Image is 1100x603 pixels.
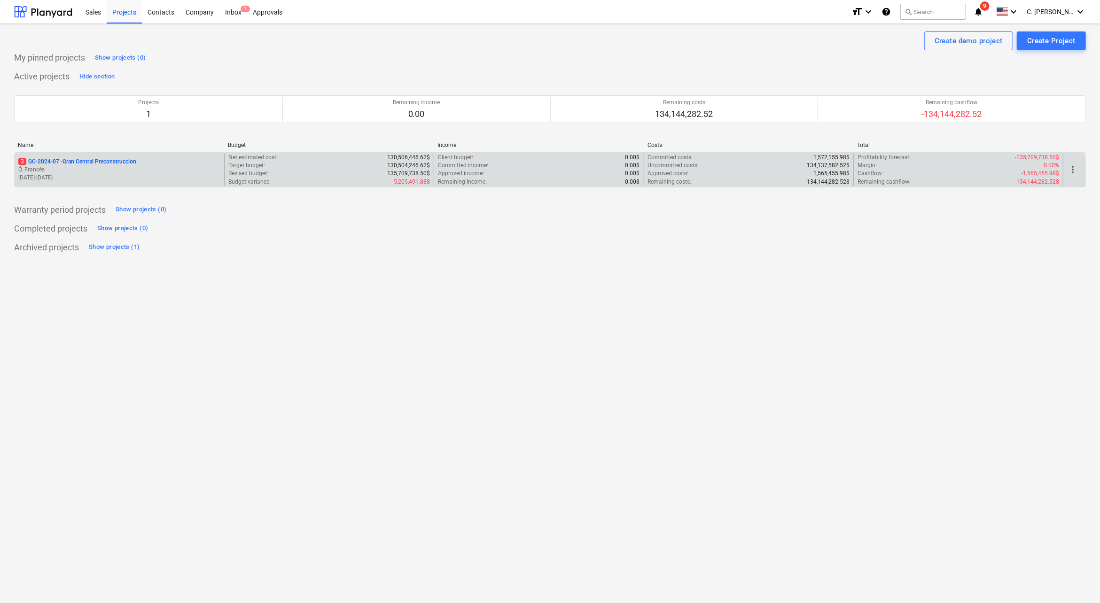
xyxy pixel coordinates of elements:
p: Remaining income : [438,178,487,186]
p: Revised budget : [228,170,268,178]
i: keyboard_arrow_down [1075,6,1086,17]
p: -134,144,282.52 [922,108,982,120]
p: Committed income : [438,162,488,170]
p: Remaining cashflow : [858,178,911,186]
p: Approved income : [438,170,484,178]
button: Create demo project [924,31,1013,50]
i: format_size [851,6,863,17]
button: Show projects (0) [113,202,169,217]
p: Approved costs : [648,170,689,178]
p: 0.00$ [625,178,640,186]
p: Profitability forecast : [858,154,911,162]
p: Committed costs : [648,154,693,162]
p: Net estimated cost : [228,154,278,162]
button: Show projects (1) [86,240,142,255]
div: Widget de chat [1053,558,1100,603]
p: Uncommitted costs : [648,162,699,170]
p: Margin : [858,162,877,170]
div: Create Project [1027,35,1076,47]
p: 130,504,246.62$ [387,162,430,170]
div: Name [18,142,220,148]
i: keyboard_arrow_down [1008,6,1019,17]
p: Remaining income [393,99,440,107]
div: Budget [228,142,430,148]
p: Projects [138,99,159,107]
p: GC-2024-07 - Gran Central Preconstruccion [18,158,136,166]
div: Show projects (1) [89,242,140,253]
p: 135,709,738.50$ [387,170,430,178]
p: 1,565,455.98$ [813,170,850,178]
p: 1,572,155.98$ [813,154,850,162]
p: 0.00 [393,108,440,120]
p: 0.00$ [625,154,640,162]
div: Create demo project [935,35,1003,47]
div: Income [437,142,640,148]
p: Cashflow : [858,170,883,178]
p: 0.00$ [625,170,640,178]
span: more_vert [1067,164,1078,175]
iframe: Chat Widget [1053,558,1100,603]
i: notifications [974,6,983,17]
button: Show projects (0) [93,50,148,65]
p: Completed projects [14,223,87,234]
p: Remaining costs : [648,178,692,186]
p: Remaining cashflow [922,99,982,107]
span: 1 [241,6,250,12]
p: -135,709,738.50$ [1015,154,1059,162]
p: Target budget : [228,162,265,170]
p: -5,205,491.88$ [392,178,430,186]
p: Active projects [14,71,70,82]
p: 134,144,282.52$ [807,178,850,186]
div: Show projects (0) [97,223,148,234]
button: Hide section [77,69,117,84]
div: Show projects (0) [116,204,166,215]
p: [DATE] - [DATE] [18,174,220,182]
p: Budget variance : [228,178,271,186]
span: 9 [980,1,990,11]
p: My pinned projects [14,52,85,63]
p: Ó. Francés [18,166,220,174]
button: Search [900,4,966,20]
i: keyboard_arrow_down [863,6,874,17]
p: 130,506,446.62$ [387,154,430,162]
p: -1,565,455.98$ [1022,170,1059,178]
div: Hide section [79,71,115,82]
p: Warranty period projects [14,204,106,216]
div: Costs [648,142,850,148]
p: Remaining costs [655,99,713,107]
button: Show projects (0) [95,221,150,236]
p: 0.00% [1044,162,1059,170]
div: Total [857,142,1060,148]
div: 3GC-2024-07 -Gran Central PreconstruccionÓ. Francés[DATE]-[DATE] [18,158,220,182]
p: 134,137,582.52$ [807,162,850,170]
p: 134,144,282.52 [655,108,713,120]
p: 0.00$ [625,162,640,170]
span: 3 [18,158,26,165]
button: Create Project [1017,31,1086,50]
p: Archived projects [14,242,79,253]
i: Knowledge base [882,6,891,17]
span: C. [PERSON_NAME] [1027,8,1074,15]
span: search [905,8,912,15]
p: 1 [138,108,159,120]
p: Client budget : [438,154,473,162]
p: -134,144,282.52$ [1015,178,1059,186]
div: Show projects (0) [95,53,146,63]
